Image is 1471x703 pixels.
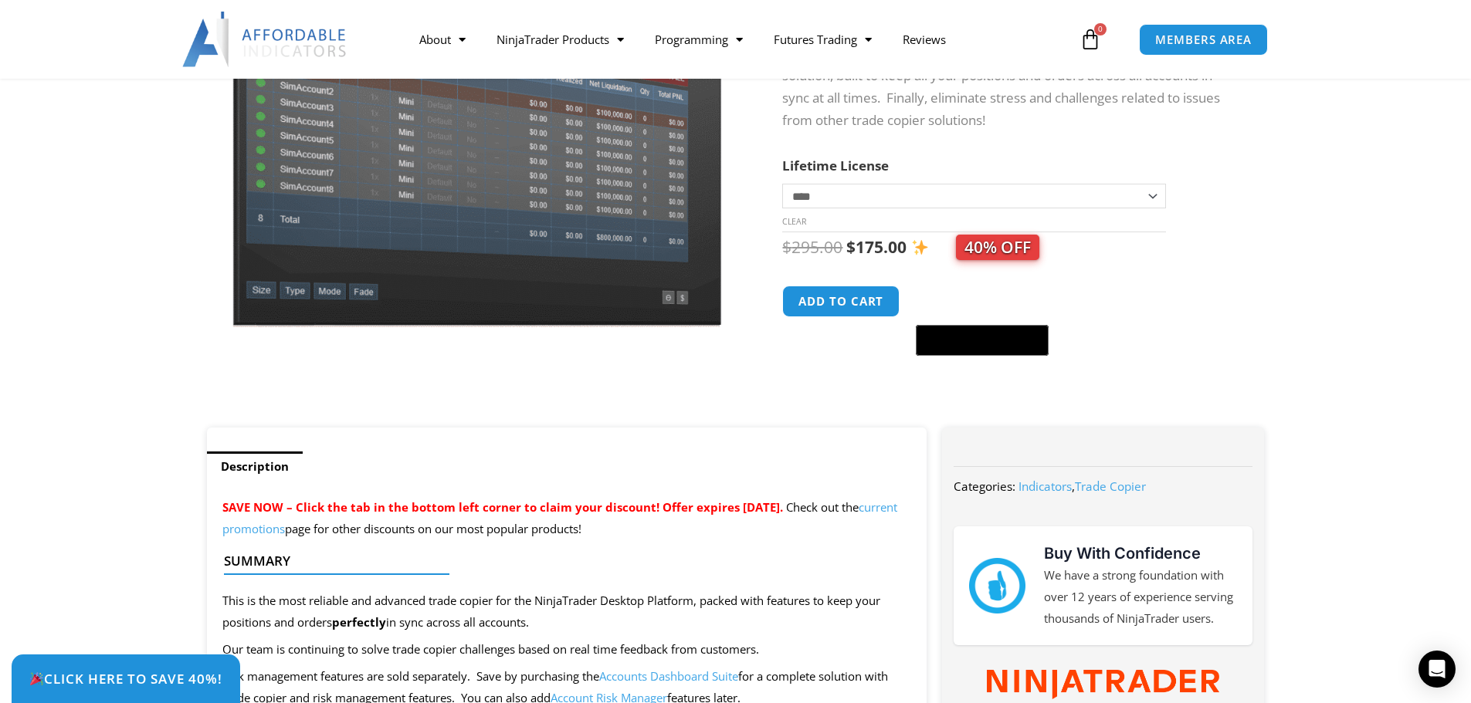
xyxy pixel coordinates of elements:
[1044,542,1237,565] h3: Buy With Confidence
[1155,34,1252,46] span: MEMBERS AREA
[404,22,1076,57] nav: Menu
[1019,478,1072,494] a: Indicators
[1044,565,1237,630] p: We have a strong foundation with over 12 years of experience serving thousands of NinjaTrader users.
[782,42,1233,132] p: Duplicate Account Actions is the premiere NinjaTrader trade copier solution, built to keep all yo...
[224,553,898,569] h4: Summary
[782,365,1233,379] iframe: PayPal Message 1
[222,590,912,634] p: This is the most reliable and advanced trade copier for the NinjaTrader Desktop Platform, packed ...
[222,639,912,661] p: Our team is continuing to solve trade copier challenges based on real time feedback from customers.
[332,614,386,630] strong: perfectly
[1418,651,1456,688] div: Open Intercom Messenger
[29,672,222,685] span: Click Here to save 40%!
[782,236,842,258] bdi: 295.00
[846,236,907,258] bdi: 175.00
[1075,478,1146,494] a: Trade Copier
[639,22,758,57] a: Programming
[404,22,481,57] a: About
[1056,17,1124,62] a: 0
[481,22,639,57] a: NinjaTrader Products
[782,286,900,317] button: Add to cart
[182,12,348,67] img: LogoAI | Affordable Indicators – NinjaTrader
[956,235,1039,260] span: 40% OFF
[782,216,806,227] a: Clear options
[912,239,928,255] img: ✨
[916,325,1049,356] button: Buy with GPay
[1139,24,1268,56] a: MEMBERS AREA
[887,22,961,57] a: Reviews
[782,236,791,258] span: $
[954,478,1015,494] span: Categories:
[12,654,240,703] a: 🎉Click Here to save 40%!
[222,499,783,515] span: SAVE NOW – Click the tab in the bottom left corner to claim your discount! Offer expires [DATE].
[1019,478,1146,494] span: ,
[222,497,912,540] p: Check out the page for other discounts on our most popular products!
[782,157,889,174] label: Lifetime License
[758,22,887,57] a: Futures Trading
[207,451,303,482] a: Description
[969,558,1025,613] img: mark thumbs good 43913 | Affordable Indicators – NinjaTrader
[846,236,856,258] span: $
[913,283,1052,320] iframe: Secure express checkout frame
[1094,23,1107,35] span: 0
[30,672,43,685] img: 🎉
